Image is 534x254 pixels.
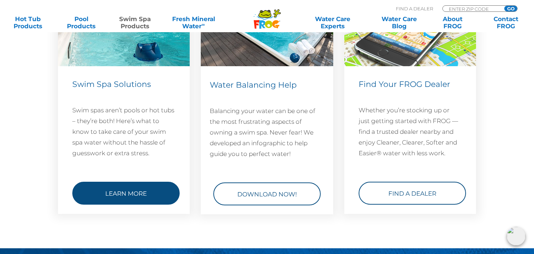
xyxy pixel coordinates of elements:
a: Water CareExperts [299,15,366,30]
span: Find Your FROG Dealer [359,79,450,89]
a: ContactFROG [485,15,527,30]
input: Zip Code Form [448,6,496,12]
span: Swim Spa Solutions [72,79,151,89]
p: Whether you’re stocking up or just getting started with FROG — find a trusted dealer nearby and e... [359,105,462,158]
a: Fresh MineralWater∞ [168,15,219,30]
a: Swim SpaProducts [114,15,156,30]
p: Balancing your water can be one of the most frustrating aspects of owning a swim spa. Never fear!... [210,106,324,159]
span: Water Balancing Help [210,80,297,90]
img: openIcon [507,227,525,245]
a: AboutFROG [432,15,473,30]
sup: ∞ [202,22,205,27]
a: PoolProducts [60,15,102,30]
p: Swim spas aren’t pools or hot tubs – they’re both! Here’s what to know to take care of your swim ... [72,105,175,158]
a: Find a Dealer [359,182,466,205]
p: Find A Dealer [396,5,433,12]
a: Download Now! [213,182,321,205]
a: Water CareBlog [378,15,420,30]
input: GO [504,6,517,11]
a: Hot TubProducts [7,15,49,30]
a: Learn More [72,182,180,205]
